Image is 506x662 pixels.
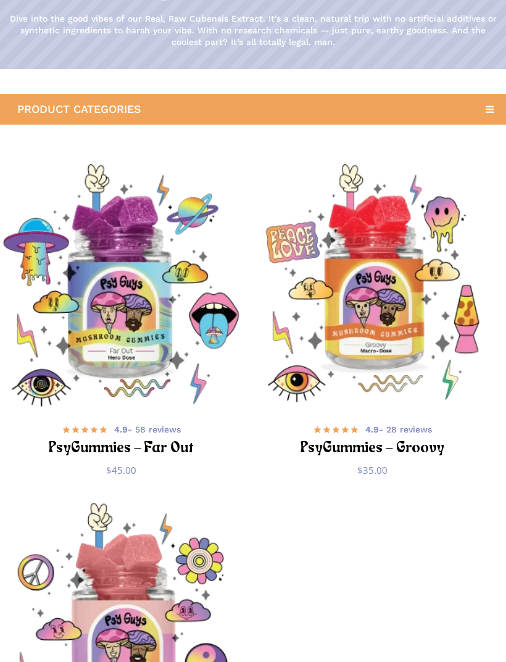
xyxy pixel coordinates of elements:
h2: PsyGummies – Groovy [267,437,479,460]
span: - 28 reviews [365,423,432,436]
a: 4.9- 28 reviews PsyGummies – Groovy [267,422,479,455]
h2: PsyGummies – Far Out [15,437,227,460]
b: 4.9 [365,424,379,434]
p: Dive into the good vibes of our Real, Raw Cubensis Extract. It’s a clean, natural trip with no ar... [6,13,500,48]
span: $ [106,464,112,476]
span: PRODUCT CATEGORIES [17,103,141,115]
a: PsyGummies - Groovy [252,164,494,407]
span: - 58 reviews [114,423,181,436]
img: Psychedelic mushroom gummies jar with colorful designs. [252,164,494,407]
a: 4.9- 58 reviews PsyGummies – Far Out [15,422,227,455]
bdi: 45.00 [106,464,136,476]
b: 4.9 [114,424,128,434]
bdi: 35.00 [357,464,388,476]
span: $ [357,464,363,476]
